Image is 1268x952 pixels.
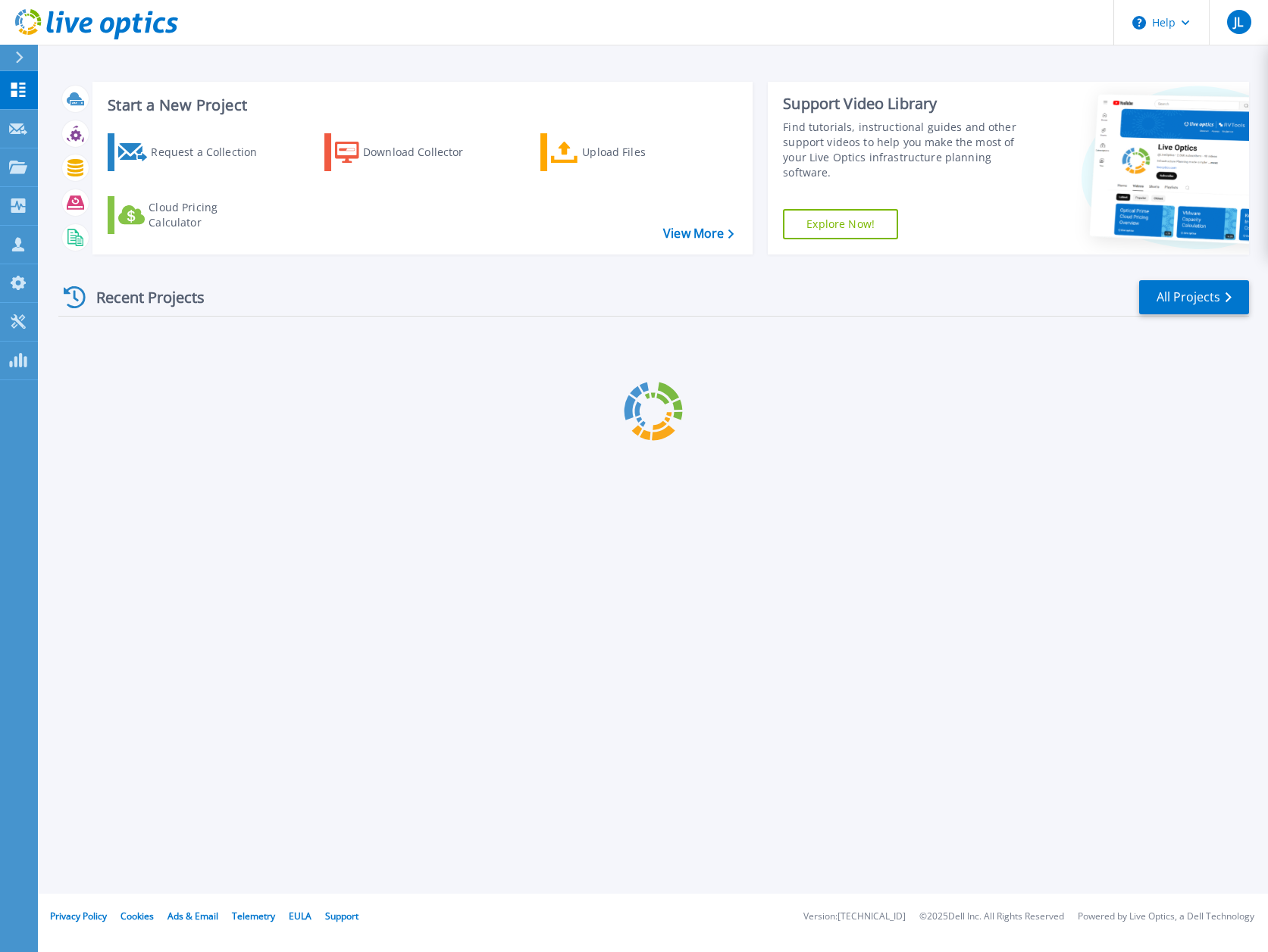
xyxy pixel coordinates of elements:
[363,137,484,167] div: Download Collector
[58,279,225,316] div: Recent Projects
[149,200,270,230] div: Cloud Pricing Calculator
[50,910,107,922] a: Privacy Policy
[121,910,154,922] a: Cookies
[540,133,709,171] a: Upload Files
[803,912,906,922] li: Version: [TECHNICAL_ID]
[919,912,1064,922] li: © 2025 Dell Inc. All Rights Reserved
[108,97,733,114] h3: Start a New Project
[783,94,1026,114] div: Support Video Library
[108,133,277,171] a: Request a Collection
[783,120,1026,180] div: Find tutorials, instructional guides and other support videos to help you make the most of your L...
[289,910,312,922] a: EULA
[324,133,493,171] a: Download Collector
[1078,912,1254,922] li: Powered by Live Optics, a Dell Technology
[1234,16,1243,28] span: JL
[1139,280,1249,314] a: All Projects
[663,226,734,241] a: View More
[783,209,898,239] a: Explore Now!
[108,196,277,234] a: Cloud Pricing Calculator
[151,137,272,167] div: Request a Collection
[325,910,358,922] a: Support
[168,910,218,922] a: Ads & Email
[582,137,703,167] div: Upload Files
[232,910,275,922] a: Telemetry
